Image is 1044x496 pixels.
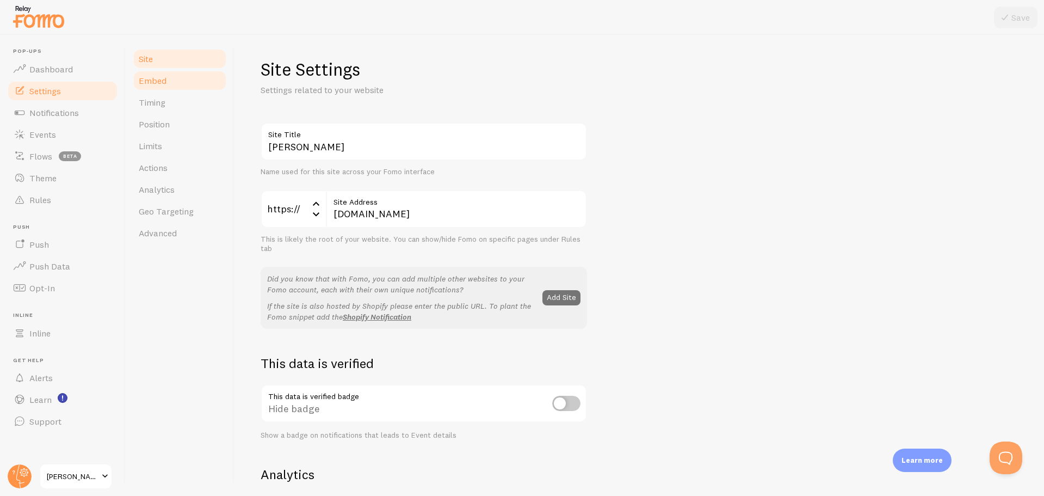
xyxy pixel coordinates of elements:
[261,466,587,483] h2: Analytics
[29,239,49,250] span: Push
[261,58,587,81] h1: Site Settings
[901,455,943,466] p: Learn more
[990,442,1022,474] iframe: Help Scout Beacon - Open
[132,179,227,200] a: Analytics
[29,416,61,427] span: Support
[261,235,587,254] div: This is likely the root of your website. You can show/hide Fomo on specific pages under Rules tab
[7,411,119,432] a: Support
[139,206,194,217] span: Geo Targeting
[58,393,67,403] svg: <p>Watch New Feature Tutorials!</p>
[542,290,580,305] button: Add Site
[29,394,52,405] span: Learn
[132,135,227,157] a: Limits
[7,145,119,167] a: Flows beta
[29,328,51,339] span: Inline
[47,470,98,483] span: [PERSON_NAME]
[11,3,66,30] img: fomo-relay-logo-orange.svg
[132,113,227,135] a: Position
[139,140,162,151] span: Limits
[13,48,119,55] span: Pop-ups
[261,384,587,424] div: Hide badge
[261,190,326,228] div: https://
[261,431,587,440] div: Show a badge on notifications that leads to Event details
[326,190,587,209] label: Site Address
[7,234,119,255] a: Push
[267,273,536,295] p: Did you know that with Fomo, you can add multiple other websites to your Fomo account, each with ...
[7,124,119,145] a: Events
[139,75,166,86] span: Embed
[261,123,587,141] label: Site Title
[13,224,119,231] span: Push
[261,167,587,177] div: Name used for this site across your Fomo interface
[7,58,119,80] a: Dashboard
[29,283,55,293] span: Opt-In
[13,312,119,319] span: Inline
[39,463,113,489] a: [PERSON_NAME]
[29,129,56,140] span: Events
[139,119,170,130] span: Position
[29,194,51,205] span: Rules
[29,107,79,118] span: Notifications
[261,355,587,372] h2: This data is verified
[139,162,168,173] span: Actions
[29,151,52,162] span: Flows
[261,84,522,96] p: Settings related to your website
[7,389,119,411] a: Learn
[7,189,119,211] a: Rules
[139,228,177,238] span: Advanced
[29,261,70,272] span: Push Data
[7,80,119,102] a: Settings
[132,222,227,244] a: Advanced
[59,151,81,161] span: beta
[326,190,587,228] input: myhonestcompany.com
[139,97,165,108] span: Timing
[132,48,227,70] a: Site
[13,357,119,364] span: Get Help
[132,70,227,91] a: Embed
[267,301,536,322] p: If the site is also hosted by Shopify please enter the public URL. To plant the Fomo snippet add the
[132,200,227,222] a: Geo Targeting
[7,277,119,299] a: Opt-In
[343,312,411,322] a: Shopify Notification
[7,167,119,189] a: Theme
[7,102,119,124] a: Notifications
[7,322,119,344] a: Inline
[29,85,61,96] span: Settings
[132,91,227,113] a: Timing
[139,53,153,64] span: Site
[29,173,57,183] span: Theme
[132,157,227,179] a: Actions
[7,367,119,389] a: Alerts
[893,449,952,472] div: Learn more
[7,255,119,277] a: Push Data
[29,372,53,383] span: Alerts
[139,184,175,195] span: Analytics
[29,64,73,75] span: Dashboard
